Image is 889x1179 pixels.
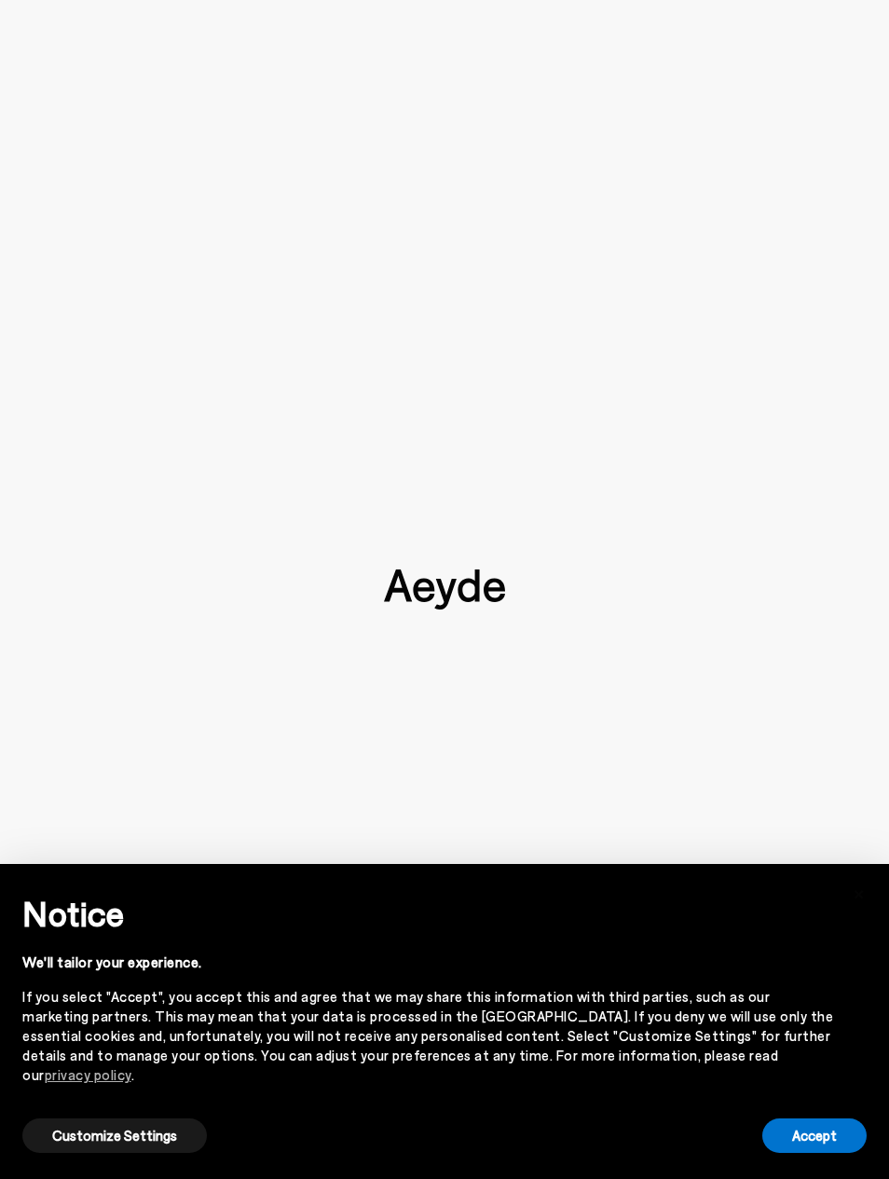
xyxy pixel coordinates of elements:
[384,569,505,610] img: footer-logo.svg
[22,1118,207,1153] button: Customize Settings
[853,878,866,905] span: ×
[45,1066,131,1083] a: privacy policy
[22,987,837,1085] div: If you select "Accept", you accept this and agree that we may share this information with third p...
[22,953,837,972] div: We'll tailor your experience.
[22,889,837,938] h2: Notice
[762,1118,867,1153] button: Accept
[837,870,882,914] button: Close this notice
